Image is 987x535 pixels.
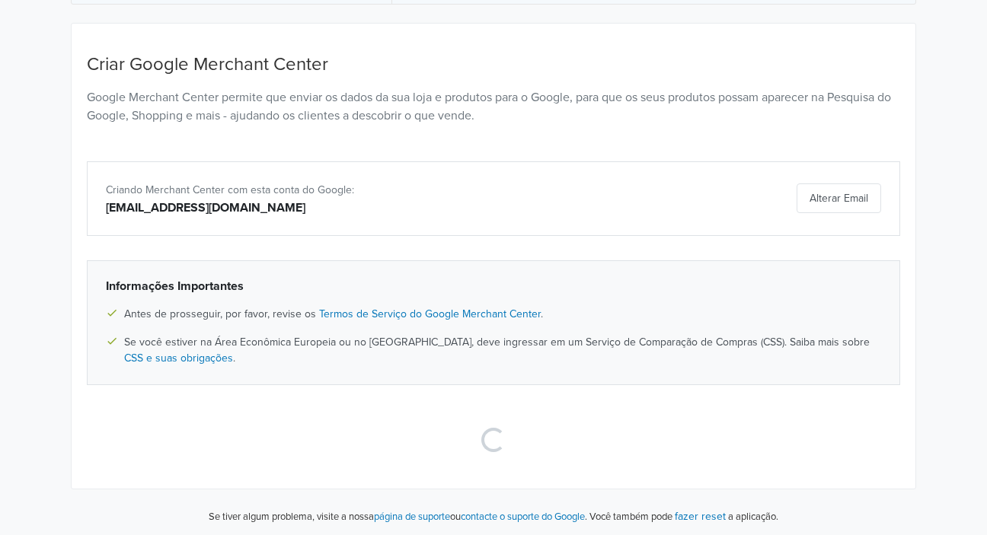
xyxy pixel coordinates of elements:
p: Você também pode a aplicação. [587,508,778,525]
button: fazer reset [675,508,726,525]
div: [EMAIL_ADDRESS][DOMAIN_NAME] [106,199,615,217]
span: Antes de prosseguir, por favor, revise os . [124,306,543,322]
h4: Criar Google Merchant Center [87,54,900,76]
span: Criando Merchant Center com esta conta do Google: [106,183,354,196]
a: página de suporte [374,511,450,523]
span: Se você estiver na Área Econômica Europeia ou no [GEOGRAPHIC_DATA], deve ingressar em um Serviço ... [124,334,881,366]
button: Alterar Email [797,183,881,213]
a: contacte o suporte do Google [461,511,585,523]
p: Se tiver algum problema, visite a nossa ou . [209,510,587,525]
p: Google Merchant Center permite que enviar os dados da sua loja e produtos para o Google, para que... [87,88,900,125]
a: CSS e suas obrigações [124,352,233,365]
a: Termos de Serviço do Google Merchant Center [319,307,541,320]
h6: Informações Importantes [106,279,881,294]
